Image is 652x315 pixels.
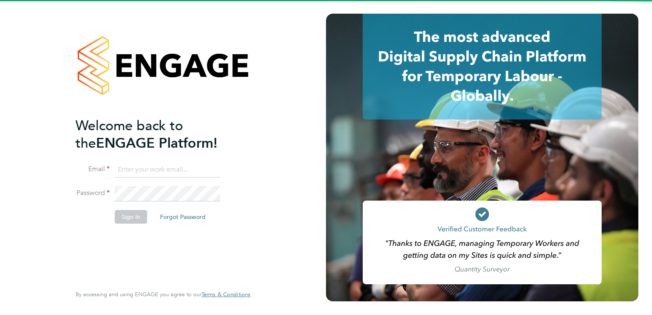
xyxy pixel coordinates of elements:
a: Terms & Conditions [201,291,250,298]
input: Enter your work email... [115,162,220,178]
label: Email [76,165,110,174]
h2: ENGAGE Platform! [76,117,242,152]
button: Sign In [115,210,147,224]
span: By accessing and using ENGAGE you agree to our [76,291,250,298]
label: Password [76,189,110,198]
span: Welcome back to the [76,117,183,152]
button: Forgot Password [153,210,212,224]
